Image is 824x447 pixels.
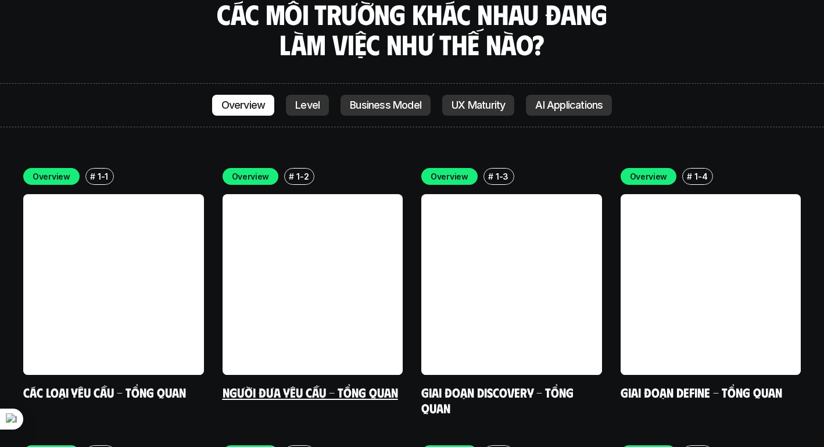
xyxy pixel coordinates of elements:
p: Overview [33,170,70,183]
a: Người đưa yêu cầu - Tổng quan [223,384,398,400]
a: Overview [212,95,275,116]
p: Overview [630,170,668,183]
a: Giai đoạn Discovery - Tổng quan [421,384,576,416]
a: Business Model [341,95,431,116]
a: Level [286,95,329,116]
a: UX Maturity [442,95,514,116]
p: Overview [232,170,270,183]
p: 1-4 [694,170,707,183]
a: AI Applications [526,95,612,116]
p: Business Model [350,99,421,111]
h6: # [289,172,294,181]
p: Level [295,99,320,111]
p: 1-2 [296,170,309,183]
p: Overview [221,99,266,111]
p: UX Maturity [452,99,505,111]
h6: # [90,172,95,181]
p: Overview [431,170,468,183]
a: Các loại yêu cầu - Tổng quan [23,384,186,400]
a: Giai đoạn Define - Tổng quan [621,384,782,400]
p: 1-1 [98,170,108,183]
p: 1-3 [496,170,508,183]
p: AI Applications [535,99,603,111]
h6: # [488,172,493,181]
h6: # [687,172,692,181]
